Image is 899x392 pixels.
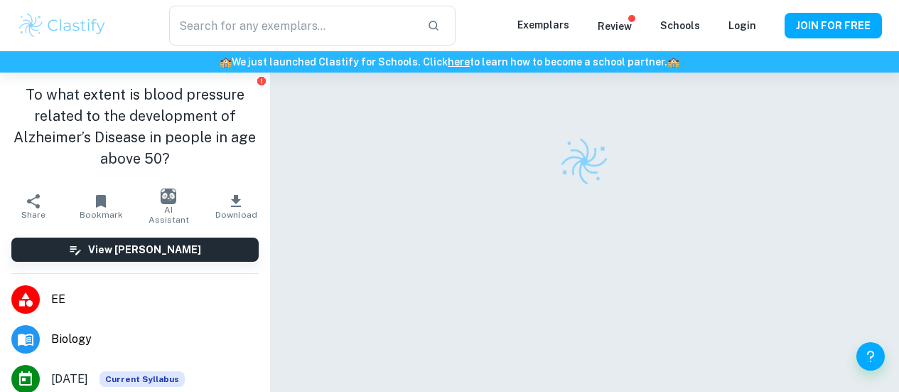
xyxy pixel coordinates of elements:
[99,371,185,387] span: Current Syllabus
[169,6,416,46] input: Search for any exemplars...
[556,133,613,190] img: Clastify logo
[11,238,259,262] button: View [PERSON_NAME]
[220,56,232,68] span: 🏫
[51,371,88,388] span: [DATE]
[51,291,259,308] span: EE
[215,210,257,220] span: Download
[17,11,107,40] img: Clastify logo
[660,20,700,31] a: Schools
[667,56,679,68] span: 🏫
[80,210,123,220] span: Bookmark
[257,75,267,86] button: Report issue
[88,242,201,258] h6: View [PERSON_NAME]
[99,371,185,387] div: This exemplar is based on the current syllabus. Feel free to refer to it for inspiration/ideas wh...
[51,331,259,348] span: Biology
[856,342,885,371] button: Help and Feedback
[161,189,176,204] img: AI Assistant
[598,18,632,34] p: Review
[135,186,203,226] button: AI Assistant
[68,186,135,226] button: Bookmark
[203,186,270,226] button: Download
[21,210,45,220] span: Share
[11,84,259,169] h1: To what extent is blood pressure related to the development of Alzheimer’s Disease in people in a...
[448,56,470,68] a: here
[785,13,882,38] button: JOIN FOR FREE
[144,205,194,225] span: AI Assistant
[728,20,756,31] a: Login
[3,54,896,70] h6: We just launched Clastify for Schools. Click to learn how to become a school partner.
[517,17,569,33] p: Exemplars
